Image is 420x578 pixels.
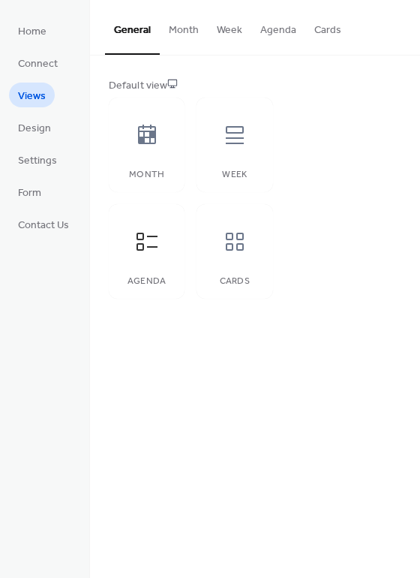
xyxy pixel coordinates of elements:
span: Views [18,89,46,104]
span: Settings [18,153,57,169]
a: Views [9,83,55,107]
span: Design [18,121,51,137]
a: Contact Us [9,212,78,236]
div: Week [211,170,257,180]
a: Design [9,115,60,140]
span: Form [18,185,41,201]
span: Contact Us [18,218,69,233]
a: Home [9,18,55,43]
div: Month [124,170,169,180]
div: Cards [211,276,257,287]
span: Home [18,24,46,40]
a: Form [9,179,50,204]
a: Connect [9,50,67,75]
div: Default view [109,78,398,94]
div: Agenda [124,276,169,287]
span: Connect [18,56,58,72]
a: Settings [9,147,66,172]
